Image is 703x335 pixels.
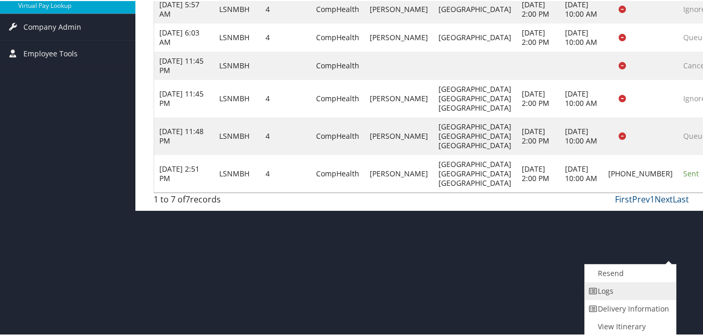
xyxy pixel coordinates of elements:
td: [PERSON_NAME] [365,22,433,51]
td: [DATE] 11:45 PM [154,51,214,79]
td: [GEOGRAPHIC_DATA] [GEOGRAPHIC_DATA] [GEOGRAPHIC_DATA] [433,79,517,116]
td: CompHealth [311,79,365,116]
a: Resend [585,264,674,281]
td: [DATE] 2:00 PM [517,79,560,116]
td: [DATE] 10:00 AM [560,116,603,154]
td: [DATE] 10:00 AM [560,22,603,51]
a: Next [655,193,673,204]
td: [DATE] 2:51 PM [154,154,214,192]
a: 1 [650,193,655,204]
a: Delivery Information [585,299,674,317]
td: 4 [260,79,311,116]
span: Employee Tools [23,40,78,66]
td: [GEOGRAPHIC_DATA] [433,22,517,51]
a: First [615,193,632,204]
a: Logs [585,281,674,299]
span: 7 [185,193,190,204]
td: LSNMBH [214,51,260,79]
a: View Itinerary [585,317,674,334]
td: [GEOGRAPHIC_DATA] [GEOGRAPHIC_DATA] [GEOGRAPHIC_DATA] [433,116,517,154]
td: CompHealth [311,154,365,192]
td: [PHONE_NUMBER] [603,154,678,192]
td: 4 [260,22,311,51]
td: 4 [260,116,311,154]
span: Company Admin [23,13,81,39]
td: [PERSON_NAME] [365,79,433,116]
td: LSNMBH [214,154,260,192]
td: CompHealth [311,22,365,51]
td: CompHealth [311,51,365,79]
td: [PERSON_NAME] [365,154,433,192]
a: Prev [632,193,650,204]
td: LSNMBH [214,116,260,154]
td: [DATE] 11:48 PM [154,116,214,154]
td: [DATE] 10:00 AM [560,154,603,192]
td: [DATE] 2:00 PM [517,154,560,192]
td: [PERSON_NAME] [365,116,433,154]
td: CompHealth [311,116,365,154]
td: [DATE] 10:00 AM [560,79,603,116]
td: [DATE] 6:03 AM [154,22,214,51]
td: [DATE] 2:00 PM [517,22,560,51]
td: 4 [260,154,311,192]
td: LSNMBH [214,79,260,116]
td: [DATE] 11:45 PM [154,79,214,116]
span: Sent [683,167,699,177]
td: [GEOGRAPHIC_DATA] [GEOGRAPHIC_DATA] [GEOGRAPHIC_DATA] [433,154,517,192]
td: LSNMBH [214,22,260,51]
td: [DATE] 2:00 PM [517,116,560,154]
div: 1 to 7 of records [154,192,276,210]
a: Last [673,193,689,204]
